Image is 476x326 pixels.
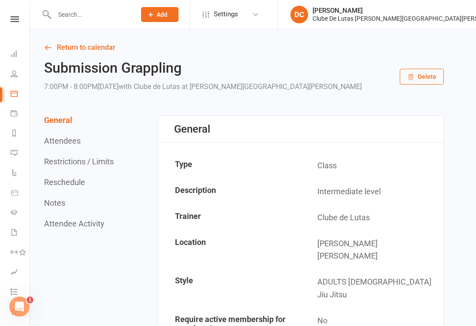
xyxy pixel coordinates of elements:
div: General [174,123,210,135]
td: [PERSON_NAME] [PERSON_NAME] [301,231,443,269]
div: DC [290,6,308,23]
td: Location [159,231,301,269]
span: with Clube de Lutas [119,82,180,91]
button: Attendee Activity [44,219,104,228]
span: Add [156,11,167,18]
span: 1 [27,296,34,303]
button: General [44,115,72,125]
span: at [PERSON_NAME][GEOGRAPHIC_DATA][PERSON_NAME] [182,82,362,91]
button: Attendees [44,136,81,145]
a: Calendar [11,85,30,104]
a: Payments [11,104,30,124]
td: ADULTS [DEMOGRAPHIC_DATA] Jiu Jitsu [301,270,443,307]
h2: Submission Grappling [44,60,362,76]
a: Dashboard [11,45,30,65]
a: People [11,65,30,85]
td: Type [159,153,301,178]
button: Delete [400,69,444,85]
button: Reschedule [44,178,85,187]
div: 7:00PM - 8:00PM[DATE] [44,81,362,93]
a: Reports [11,124,30,144]
td: Description [159,179,301,204]
button: Add [141,7,178,22]
input: Search... [52,8,130,21]
iframe: Intercom live chat [9,296,30,317]
a: Return to calendar [44,41,444,54]
td: Class [301,153,443,178]
td: Clube de Lutas [301,205,443,230]
a: Assessments [11,263,30,283]
button: Notes [44,198,65,207]
button: Restrictions / Limits [44,157,114,166]
td: Style [159,270,301,307]
span: Settings [214,4,238,24]
td: Trainer [159,205,301,230]
td: Intermediate level [301,179,443,204]
a: Product Sales [11,184,30,204]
